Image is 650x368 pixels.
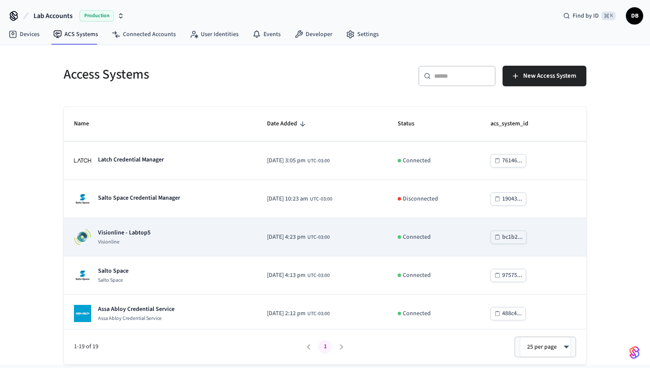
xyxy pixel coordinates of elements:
[267,271,306,280] span: [DATE] 4:13 pm
[98,267,129,275] p: Salto Space
[307,272,330,280] span: UTC-03:00
[267,156,330,165] div: America/Fortaleza
[267,309,306,318] span: [DATE] 2:12 pm
[629,346,640,359] img: SeamLogoGradient.69752ec5.svg
[491,117,540,131] span: acs_system_id
[491,307,526,320] button: 488c4...
[98,239,150,246] p: Visionline
[98,228,150,237] p: Visionline - Labtop5
[98,315,175,322] p: Assa Abloy Credential Service
[403,156,431,165] p: Connected
[520,337,571,357] div: 25 per page
[403,309,431,318] p: Connected
[491,154,526,167] button: 76146...
[267,233,330,242] div: America/Fortaleza
[502,232,523,243] div: bc1b2...
[307,310,330,318] span: UTC-03:00
[74,267,91,284] img: Salto Space Logo
[98,305,175,313] p: Assa Abloy Credential Service
[502,270,522,281] div: 97575...
[267,117,308,131] span: Date Added
[98,155,164,164] p: Latch Credential Manager
[288,27,339,42] a: Developer
[74,117,100,131] span: Name
[307,157,330,165] span: UTC-03:00
[398,117,426,131] span: Status
[502,194,522,204] div: 19043...
[307,234,330,241] span: UTC-03:00
[267,156,306,165] span: [DATE] 3:05 pm
[491,231,527,244] button: bc1b2...
[502,155,522,166] div: 76146...
[573,12,599,20] span: Find by ID
[267,309,330,318] div: America/Fortaleza
[267,195,308,204] span: [DATE] 10:23 am
[339,27,386,42] a: Settings
[74,228,91,246] img: Visionline Logo
[403,271,431,280] p: Connected
[601,12,616,20] span: ⌘ K
[403,233,431,242] p: Connected
[626,7,643,24] button: DB
[80,10,114,21] span: Production
[267,233,306,242] span: [DATE] 4:23 pm
[74,342,300,351] span: 1-19 of 19
[310,195,332,203] span: UTC-03:00
[74,305,91,322] img: Assa Abloy Credential Service Logo
[503,66,586,86] button: New Access System
[318,340,332,354] button: page 1
[34,11,73,21] span: Lab Accounts
[627,8,642,24] span: DB
[105,27,183,42] a: Connected Accounts
[267,195,332,204] div: America/Fortaleza
[491,269,526,282] button: 97575...
[74,152,91,169] img: Latch Building Logo
[46,27,105,42] a: ACS Systems
[183,27,245,42] a: User Identities
[491,192,526,206] button: 19043...
[267,271,330,280] div: America/Fortaleza
[556,8,622,24] div: Find by ID⌘ K
[300,340,350,354] nav: pagination navigation
[74,190,91,207] img: Salto Space Logo
[64,66,320,83] h5: Access Systems
[403,195,438,204] p: Disconnected
[245,27,288,42] a: Events
[98,194,180,202] p: Salto Space Credential Manager
[523,70,576,82] span: New Access System
[502,308,522,319] div: 488c4...
[98,277,129,284] p: Salto Space
[2,27,46,42] a: Devices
